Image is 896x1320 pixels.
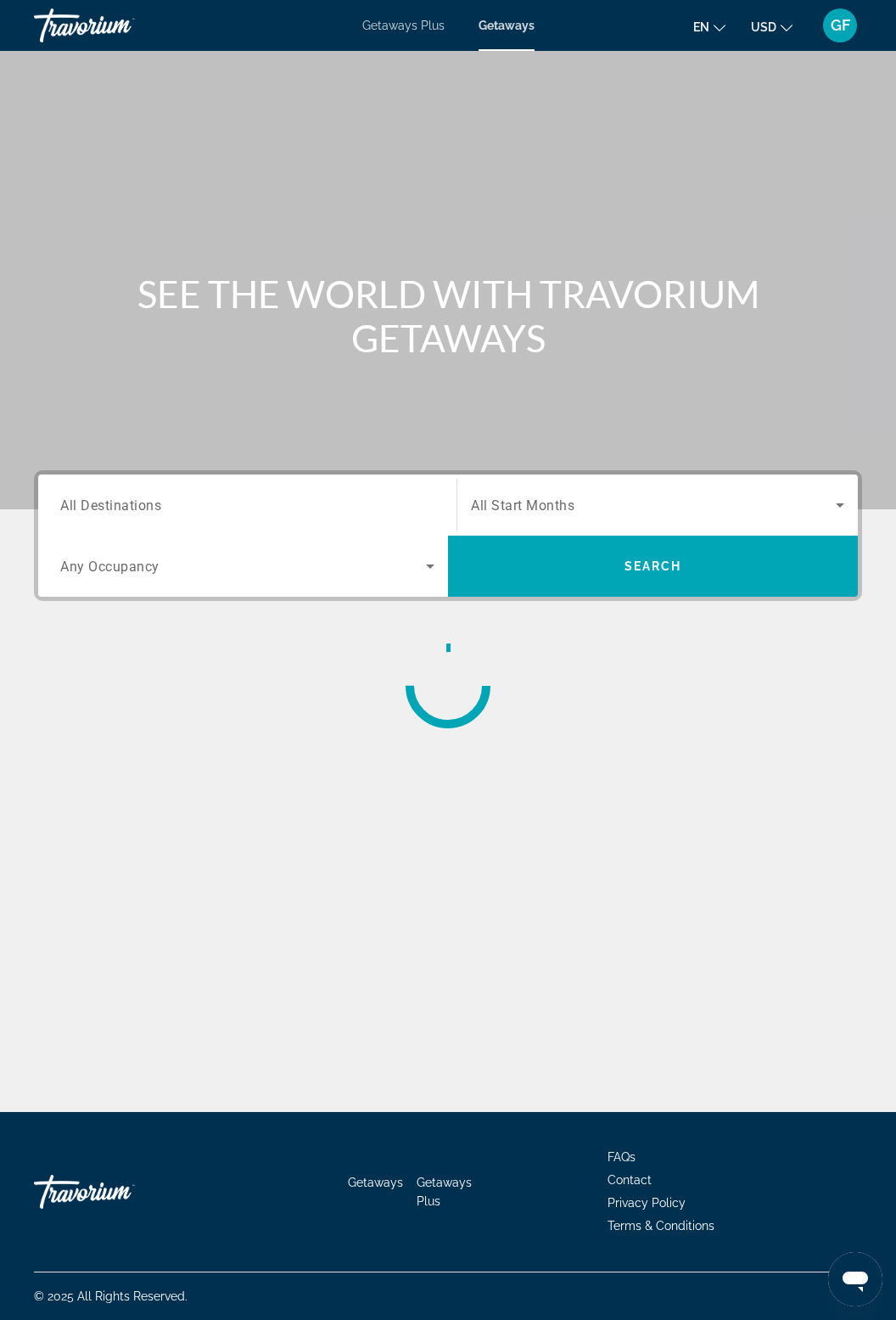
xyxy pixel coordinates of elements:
button: Search [448,536,858,597]
span: © 2025 All Rights Reserved. [34,1289,188,1303]
button: Change language [693,14,725,39]
a: Travorium [34,3,204,48]
span: USD [751,20,776,34]
h1: SEE THE WORLD WITH TRAVORIUM GETAWAYS [130,272,766,360]
a: Getaways Plus [362,19,445,32]
span: en [693,20,709,34]
a: Go Home [34,1166,204,1217]
button: Change currency [751,14,792,39]
div: Search widget [38,475,858,597]
a: Contact [608,1173,652,1187]
span: Search [624,559,682,573]
input: Select destination [60,496,434,516]
button: User Menu [818,8,862,43]
span: GF [831,17,850,34]
span: Any Occupancy [60,559,160,575]
a: Getaways [479,19,535,32]
a: Terms & Conditions [608,1219,714,1233]
iframe: Button to launch messaging window [828,1252,882,1306]
a: Getaways Plus [417,1176,472,1208]
a: Privacy Policy [608,1196,686,1210]
a: FAQs [608,1150,636,1164]
a: Getaways [348,1176,403,1189]
span: All Start Months [471,497,574,514]
span: All Destinations [60,497,161,513]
